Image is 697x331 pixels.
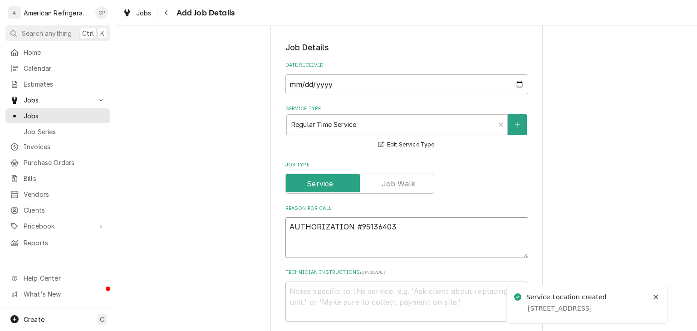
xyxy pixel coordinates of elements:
a: Jobs [5,108,110,123]
span: Job Series [24,127,106,136]
textarea: AUTHORIZATION #95136403 [285,217,528,258]
a: Jobs [119,5,155,20]
div: [STREET_ADDRESS] [528,304,647,313]
span: Create [24,316,44,323]
span: Bills [24,174,106,183]
div: A [8,6,21,19]
button: Edit Service Type [377,139,436,151]
button: Search anythingCtrlK [5,25,110,41]
span: Estimates [24,79,106,89]
div: Date Received [285,62,528,94]
span: Invoices [24,142,106,151]
a: Reports [5,235,110,250]
span: Vendors [24,190,106,199]
a: Go to Jobs [5,92,110,107]
label: Job Type [285,161,528,169]
span: Home [24,48,106,57]
div: Technician Instructions [285,269,528,322]
span: C [100,315,104,324]
span: Search anything [22,29,72,38]
a: Go to What's New [5,287,110,302]
a: Vendors [5,187,110,202]
svg: Create New Service [515,122,520,128]
div: Job Type [285,161,528,194]
a: Bills [5,171,110,186]
div: Service Type [285,105,528,150]
a: Home [5,45,110,60]
span: What's New [24,289,105,299]
span: Reports [24,238,106,248]
span: Help Center [24,273,105,283]
legend: Job Details [285,42,528,54]
label: Technician Instructions [285,269,528,276]
div: CP [95,6,108,19]
a: Go to Help Center [5,271,110,286]
span: ( optional ) [360,270,385,275]
div: American Refrigeration LLC's Avatar [8,6,21,19]
div: Service Location created [526,292,608,302]
span: Purchase Orders [24,158,106,167]
a: Calendar [5,61,110,76]
span: Ctrl [82,29,94,38]
label: Service Type [285,105,528,112]
span: Clients [24,205,106,215]
span: Calendar [24,63,106,73]
span: Add Job Details [174,7,235,19]
input: yyyy-mm-dd [285,74,528,94]
a: Job Series [5,124,110,139]
div: American Refrigeration LLC [24,8,90,18]
a: Purchase Orders [5,155,110,170]
span: K [100,29,104,38]
button: Navigate back [159,5,174,20]
button: Create New Service [508,114,527,135]
a: Go to Pricebook [5,219,110,234]
span: Pricebook [24,221,92,231]
a: Clients [5,203,110,218]
span: Jobs [24,111,106,121]
label: Reason For Call [285,205,528,212]
a: Invoices [5,139,110,154]
span: Jobs [136,8,152,18]
div: Reason For Call [285,205,528,258]
a: Estimates [5,77,110,92]
div: Cordel Pyle's Avatar [95,6,108,19]
label: Date Received [285,62,528,69]
span: Jobs [24,95,92,105]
